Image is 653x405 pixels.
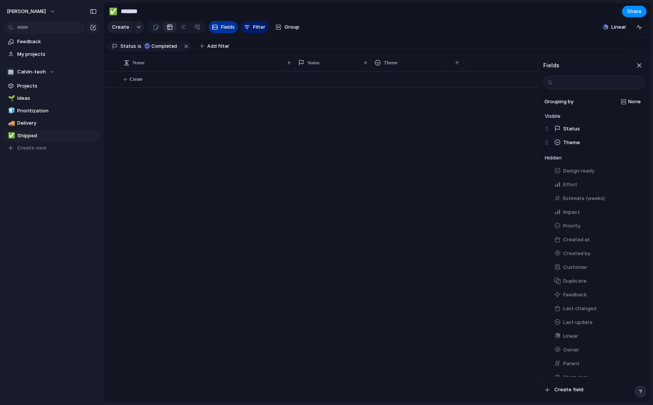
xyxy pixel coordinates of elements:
[17,50,97,58] span: My projects
[241,21,268,33] button: Filter
[563,291,587,299] span: Feedback
[563,346,579,354] span: Owner
[17,94,97,102] span: Ideas
[563,360,580,368] span: Parent
[545,112,645,120] h4: Visible
[551,316,645,329] button: Last update
[271,21,303,33] button: Group
[600,21,629,33] button: Linear
[7,8,46,15] span: [PERSON_NAME]
[8,94,13,103] div: 🌱
[130,75,143,83] span: Create
[551,303,645,315] button: Last changed
[543,98,573,106] span: Grouping by
[151,43,177,50] span: Completed
[107,21,133,33] button: Create
[284,23,299,31] span: Group
[551,192,645,205] button: Estimate (weeks)
[195,41,234,52] button: Add filter
[207,43,229,50] span: Add filter
[551,275,645,287] button: Duplicate
[253,23,265,31] span: Filter
[4,142,99,154] button: Create view
[543,61,559,69] h3: Fields
[563,250,590,257] span: Created by
[17,107,97,115] span: Prioritization
[8,106,13,115] div: 🧊
[136,42,143,50] button: is
[563,277,586,285] span: Duplicate
[563,222,580,230] span: Priority
[17,68,46,76] span: Calvin-teoh
[142,42,182,50] button: Completed
[628,98,641,106] span: None
[551,206,645,218] button: Impact
[7,68,15,76] div: 🏢
[563,195,605,202] span: Estimate (weeks)
[563,125,580,133] span: Status
[563,374,589,381] span: Start date
[554,386,583,394] span: Create field
[563,181,577,189] span: Effort
[551,137,645,149] button: Theme
[563,236,590,244] span: Created at
[551,358,645,370] button: Parent
[611,23,626,31] span: Linear
[17,38,97,46] span: Feedback
[17,132,97,140] span: Shipped
[563,263,587,271] span: Customer
[545,154,645,162] h4: Hidden
[7,119,15,127] button: 🚚
[138,43,141,50] span: is
[4,49,99,60] a: My projects
[107,5,119,18] button: ✅
[627,8,642,15] span: Share
[7,132,15,140] button: ✅
[622,6,647,17] button: Share
[3,5,59,18] button: [PERSON_NAME]
[545,122,645,136] div: Status
[8,119,13,128] div: 🚚
[4,117,99,129] a: 🚚Delivery
[4,105,99,117] a: 🧊Prioritization
[563,305,596,312] span: Last changed
[209,21,238,33] button: Fields
[551,261,645,273] button: Customer
[551,247,645,260] button: Created by
[551,220,645,232] button: Priority
[551,179,645,191] button: Effort
[551,344,645,356] button: Owner
[384,59,398,67] span: Theme
[17,144,47,152] span: Create view
[4,130,99,142] a: ✅Shipped
[307,59,320,67] span: Status
[563,139,580,146] span: Theme
[545,136,645,150] div: Theme
[563,208,580,216] span: Impact
[109,6,117,16] div: ✅
[17,82,97,90] span: Projects
[7,94,15,102] button: 🌱
[17,119,97,127] span: Delivery
[112,23,129,31] span: Create
[563,319,593,326] span: Last update
[551,234,645,246] button: Created at
[4,36,99,47] a: Feedback
[551,123,645,135] button: Status
[542,96,645,108] button: Grouping byNone
[541,383,647,396] button: Create field
[4,80,99,92] a: Projects
[563,332,578,340] span: Linear
[120,43,136,50] span: Status
[111,72,549,87] button: Create
[4,93,99,104] a: 🌱Ideas
[133,59,145,67] span: Name
[551,165,645,177] button: Design ready
[551,371,645,384] button: Start date
[551,289,645,301] button: Feedback
[221,23,235,31] span: Fields
[4,66,99,78] button: 🏢Calvin-teoh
